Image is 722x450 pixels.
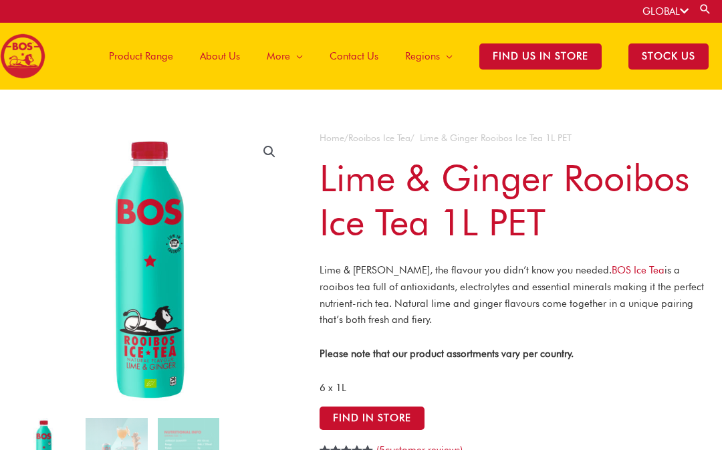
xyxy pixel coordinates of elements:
[320,262,709,328] p: Lime & [PERSON_NAME], the flavour you didn’t know you needed. is a rooibos tea full of antioxidan...
[642,5,689,17] a: GLOBAL
[628,43,709,70] span: STOCK US
[392,23,466,90] a: Regions
[86,23,722,90] nav: Site Navigation
[405,36,440,76] span: Regions
[200,36,240,76] span: About Us
[330,36,378,76] span: Contact Us
[109,36,173,76] span: Product Range
[699,3,712,15] a: Search button
[320,130,709,146] nav: Breadcrumb
[320,156,709,244] h1: Lime & Ginger Rooibos Ice Tea 1L PET
[320,132,344,143] a: Home
[320,380,709,397] p: 6 x 1L
[257,140,281,164] a: View full-screen image gallery
[267,36,290,76] span: More
[320,348,574,360] strong: Please note that our product assortments vary per country.
[187,23,253,90] a: About Us
[615,23,722,90] a: STOCK US
[253,23,316,90] a: More
[96,23,187,90] a: Product Range
[466,23,615,90] a: Find Us in Store
[316,23,392,90] a: Contact Us
[348,132,410,143] a: Rooibos Ice Tea
[479,43,602,70] span: Find Us in Store
[320,407,425,430] button: Find in Store
[612,264,665,276] a: BOS Ice Tea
